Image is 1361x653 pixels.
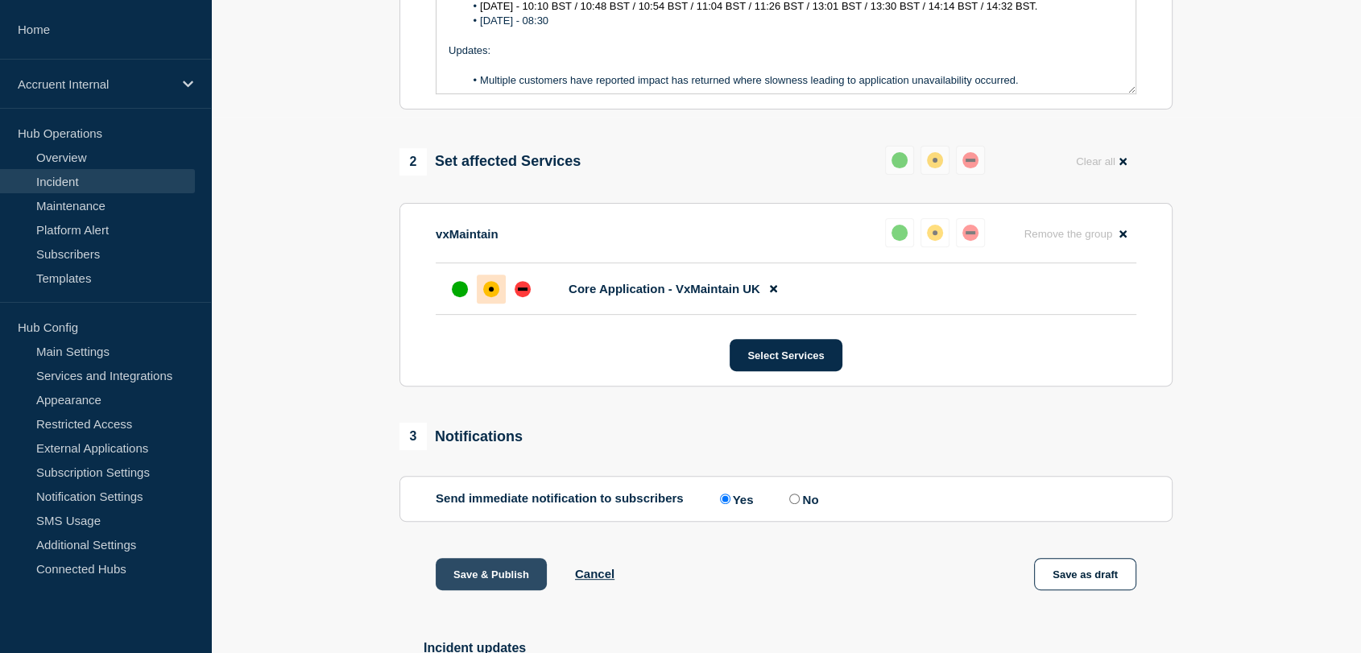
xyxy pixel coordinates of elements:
[1034,558,1136,590] button: Save as draft
[399,423,523,450] div: Notifications
[399,148,581,176] div: Set affected Services
[920,146,949,175] button: affected
[436,491,684,506] p: Send immediate notification to subscribers
[716,491,754,506] label: Yes
[1066,146,1136,177] button: Clear all
[891,152,908,168] div: up
[885,218,914,247] button: up
[927,152,943,168] div: affected
[569,282,760,296] span: Core Application - VxMaintain UK
[720,494,730,504] input: Yes
[483,281,499,297] div: affected
[436,227,498,241] p: vxMaintain
[789,494,800,504] input: No
[465,73,1124,88] li: Multiple customers have reported impact has returned where slowness leading to application unavai...
[399,423,427,450] span: 3
[785,491,818,506] label: No
[18,77,172,91] p: Accruent Internal
[465,14,1124,28] li: [DATE] - 08:30
[956,146,985,175] button: down
[452,281,468,297] div: up
[449,43,1123,58] p: Updates:
[927,225,943,241] div: affected
[436,491,1136,506] div: Send immediate notification to subscribers
[956,218,985,247] button: down
[885,146,914,175] button: up
[891,225,908,241] div: up
[575,567,614,581] button: Cancel
[920,218,949,247] button: affected
[399,148,427,176] span: 2
[515,281,531,297] div: down
[1014,218,1136,250] button: Remove the group
[436,558,547,590] button: Save & Publish
[962,225,978,241] div: down
[962,152,978,168] div: down
[730,339,842,371] button: Select Services
[1024,228,1112,240] span: Remove the group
